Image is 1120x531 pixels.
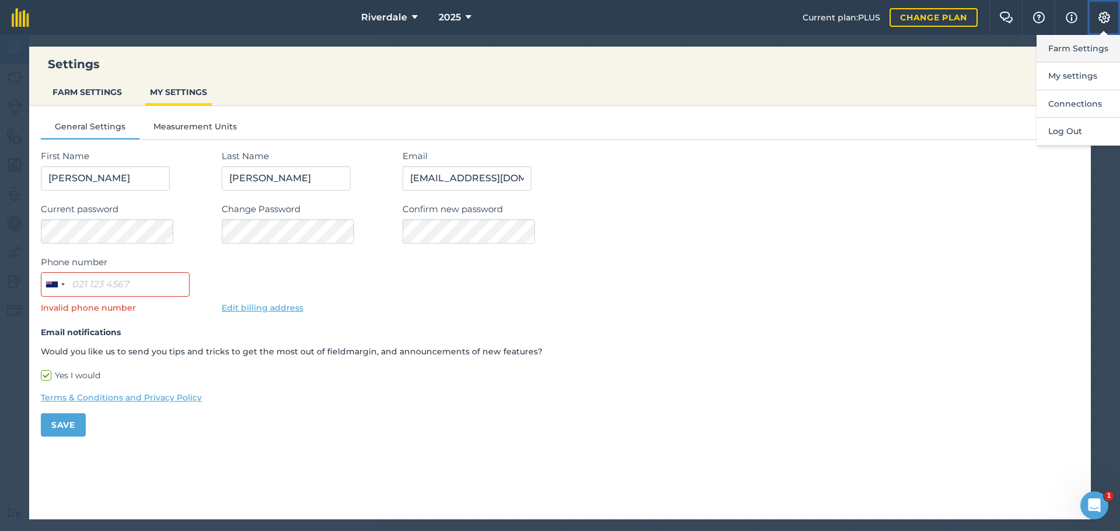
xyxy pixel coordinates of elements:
img: svg+xml;base64,PHN2ZyB4bWxucz0iaHR0cDovL3d3dy53My5vcmcvMjAwMC9zdmciIHdpZHRoPSIxNyIgaGVpZ2h0PSIxNy... [1066,10,1077,24]
h3: Settings [29,56,1091,72]
span: Riverdale [361,10,407,24]
button: General Settings [41,120,139,138]
label: First Name [41,149,210,163]
button: FARM SETTINGS [48,81,127,103]
label: Confirm new password [402,202,1079,216]
img: A question mark icon [1032,12,1046,23]
button: Connections [1037,90,1120,118]
iframe: Intercom live chat [1080,491,1108,519]
img: Two speech bubbles overlapping with the left bubble in the forefront [999,12,1013,23]
button: Measurement Units [139,120,251,138]
label: Change Password [222,202,391,216]
span: Current plan : PLUS [803,11,880,24]
label: Email [402,149,1079,163]
p: Would you like us to send you tips and tricks to get the most out of fieldmargin, and announcemen... [41,345,1079,358]
button: MY SETTINGS [145,81,212,103]
span: 1 [1104,491,1114,501]
input: 021 123 4567 [41,272,190,297]
label: Last Name [222,149,391,163]
h4: Email notifications [41,326,1079,339]
a: Edit billing address [222,303,303,313]
a: Change plan [890,8,978,27]
button: Save [41,413,86,437]
span: 2025 [439,10,461,24]
button: Log Out [1037,118,1120,145]
label: Current password [41,202,210,216]
label: Yes I would [41,370,1079,382]
button: Farm Settings [1037,35,1120,62]
a: Terms & Conditions and Privacy Policy [41,391,1079,404]
img: A cog icon [1097,12,1111,23]
p: Invalid phone number [41,301,210,314]
label: Phone number [41,255,210,269]
button: My settings [1037,62,1120,90]
button: Selected country [41,273,68,296]
img: fieldmargin Logo [12,8,29,27]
